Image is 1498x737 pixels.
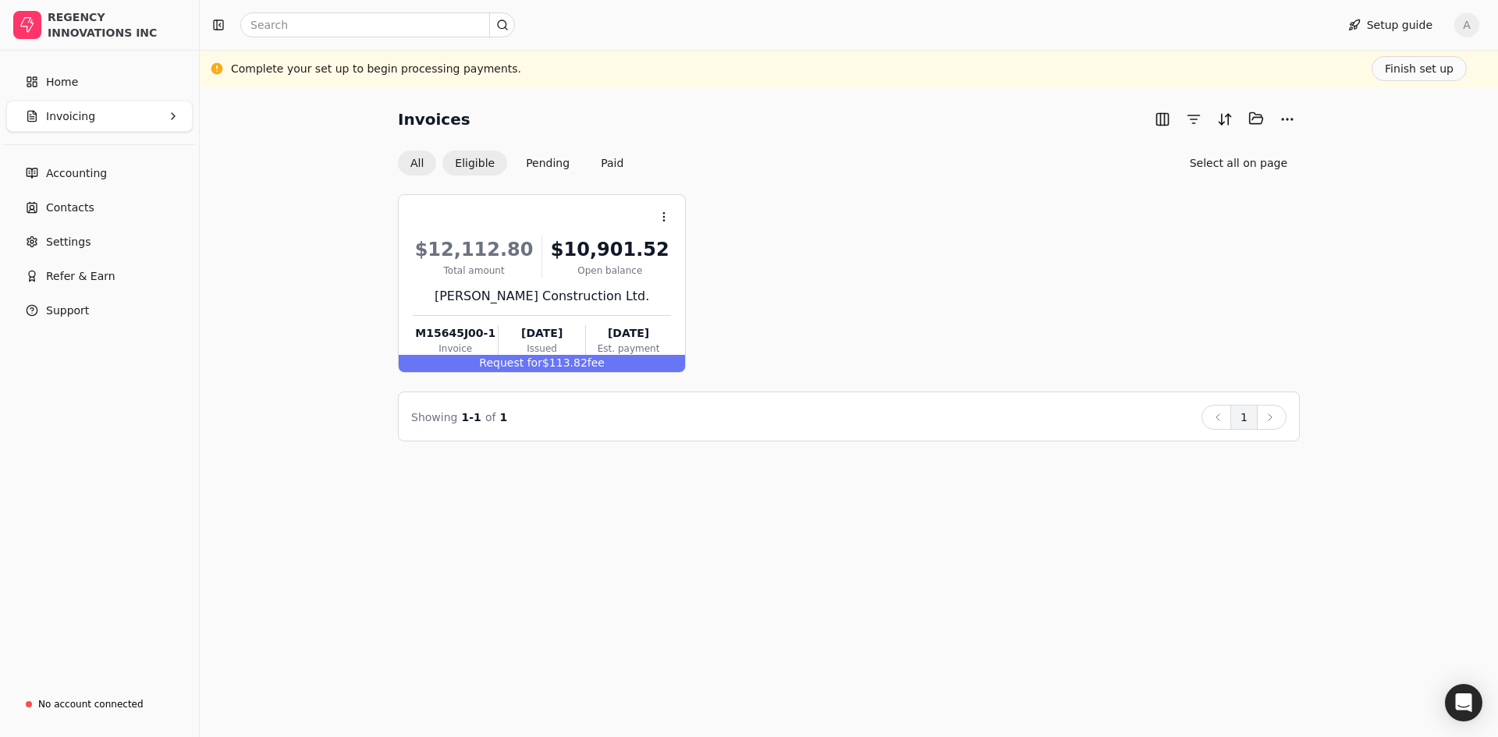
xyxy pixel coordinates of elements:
div: [DATE] [586,325,671,342]
button: Refer & Earn [6,260,193,292]
span: Support [46,303,89,319]
span: Refer & Earn [46,268,115,285]
button: Finish set up [1372,56,1467,81]
button: Support [6,295,193,326]
span: Request for [479,356,542,369]
div: Complete your set up to begin processing payments. [231,61,521,77]
span: 1 [500,411,508,423]
button: Paid [588,151,636,175]
span: fee [587,356,605,369]
button: Invoicing [6,101,193,132]
div: [PERSON_NAME] Construction Ltd. [413,287,671,306]
div: Open balance [548,264,671,278]
a: No account connected [6,690,193,718]
span: Accounting [46,165,107,182]
div: Total amount [413,264,535,278]
button: Setup guide [1336,12,1445,37]
div: No account connected [38,697,144,711]
h2: Invoices [398,107,470,132]
span: Settings [46,234,91,250]
button: All [398,151,436,175]
div: [DATE] [499,325,584,342]
input: Search [240,12,515,37]
div: Invoice [413,342,498,356]
button: Batch (0) [1244,106,1269,131]
div: $10,901.52 [548,236,671,264]
div: $113.82 [399,355,685,372]
a: Home [6,66,193,97]
a: Contacts [6,192,193,223]
button: Eligible [442,151,507,175]
span: of [485,411,496,423]
div: Est. payment [586,342,671,356]
a: Accounting [6,158,193,189]
div: Invoice filter options [398,151,636,175]
div: Open Intercom Messenger [1445,684,1482,721]
button: Pending [513,151,582,175]
button: More [1275,107,1300,132]
span: 1 - 1 [462,411,481,423]
div: REGENCY INNOVATIONS INC [48,9,186,41]
div: $12,112.80 [413,236,535,264]
button: 1 [1230,405,1258,430]
span: Invoicing [46,108,95,125]
span: Home [46,74,78,90]
div: Issued [499,342,584,356]
button: Sort [1212,107,1237,132]
span: Contacts [46,200,94,216]
span: Showing [411,411,457,423]
div: M15645J00-1 [413,325,498,342]
a: Settings [6,226,193,257]
button: A [1454,12,1479,37]
button: Select all on page [1177,151,1300,175]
